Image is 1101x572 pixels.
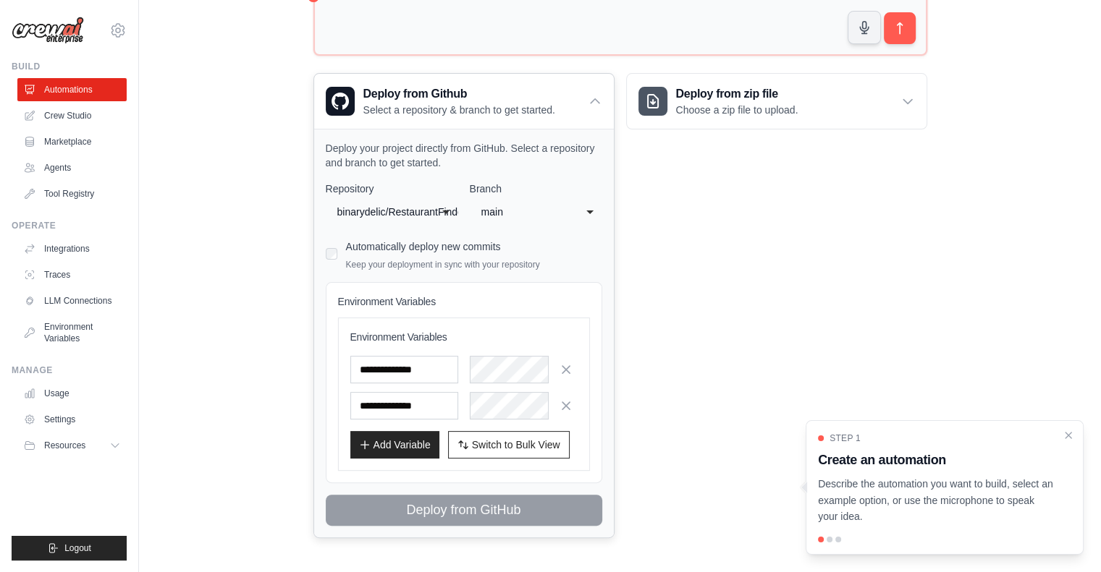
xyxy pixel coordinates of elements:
[17,263,127,286] a: Traces
[44,440,85,451] span: Resources
[12,364,127,376] div: Manage
[12,220,127,231] div: Operate
[12,61,127,72] div: Build
[1063,430,1074,441] button: Close walkthrough
[818,476,1054,525] p: Describe the automation you want to build, select an example option, or use the microphone to spe...
[17,382,127,405] a: Usage
[17,104,127,127] a: Crew Studio
[346,241,501,252] label: Automatically deploy new commits
[326,141,602,170] p: Deploy your project directly from GitHub. Select a repository and branch to get started.
[12,17,84,44] img: Logo
[337,203,418,221] div: binarydelic/RestaurantFinder
[1029,503,1101,572] iframe: Chat Widget
[350,330,578,344] h3: Environment Variables
[346,259,540,270] p: Keep your deployment in sync with your repository
[338,294,590,309] h4: Environment Variables
[17,289,127,312] a: LLM Connections
[17,182,127,205] a: Tool Registry
[17,237,127,260] a: Integrations
[818,450,1054,470] h3: Create an automation
[448,431,570,458] button: Switch to Bulk View
[472,437,560,452] span: Switch to Bulk View
[12,536,127,560] button: Logout
[676,85,798,103] h3: Deploy from zip file
[17,315,127,350] a: Environment Variables
[326,495,602,526] button: Deploy from GitHub
[481,203,562,221] div: main
[676,103,798,117] p: Choose a zip file to upload.
[17,78,127,101] a: Automations
[350,431,439,458] button: Add Variable
[17,408,127,431] a: Settings
[363,85,555,103] h3: Deploy from Github
[17,434,127,457] button: Resources
[830,432,861,444] span: Step 1
[17,156,127,179] a: Agents
[17,130,127,153] a: Marketplace
[64,542,91,554] span: Logout
[363,103,555,117] p: Select a repository & branch to get started.
[326,182,458,196] label: Repository
[470,182,602,196] label: Branch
